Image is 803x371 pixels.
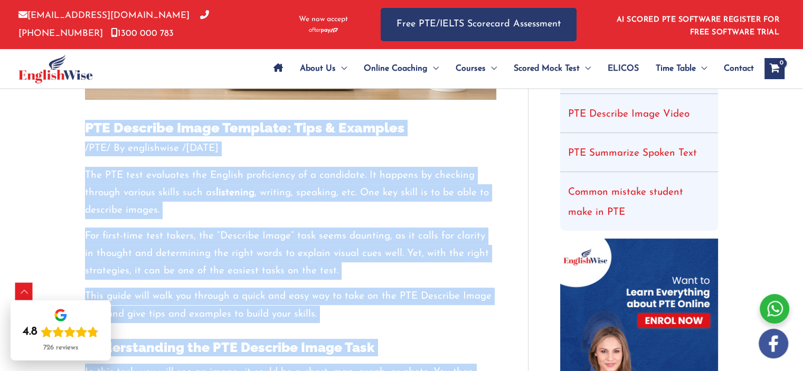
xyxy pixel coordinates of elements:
p: For first-time test takers, the “Describe Image” task seems daunting, as it calls for clarity in ... [85,227,496,280]
div: 4.8 [23,325,37,339]
a: englishwise [128,144,182,154]
div: 726 reviews [43,344,78,352]
img: Afterpay-Logo [309,27,338,33]
span: Scored Mock Test [514,50,580,87]
span: Courses [456,50,486,87]
span: Menu Toggle [696,50,707,87]
a: Common mistake student make in PTE [568,187,683,217]
div: Rating: 4.8 out of 5 [23,325,99,339]
a: CoursesMenu Toggle [447,50,505,87]
nav: Site Navigation: Main Menu [265,50,754,87]
a: 1300 000 783 [111,29,174,38]
span: Menu Toggle [486,50,497,87]
h1: PTE Describe Image Template: Tips & Examples [85,120,496,136]
span: Menu Toggle [336,50,347,87]
span: ELICOS [608,50,639,87]
p: This guide will walk you through a quick and easy way to take on the PTE Describe Image task and ... [85,288,496,323]
a: PTE Summarize Spoken Text [568,148,697,158]
a: PTE [89,144,107,154]
span: We now accept [299,14,348,25]
span: Time Table [656,50,696,87]
a: Scored Mock TestMenu Toggle [505,50,599,87]
h2: Understanding the PTE Describe Image Task [85,339,496,356]
div: / / By / [85,141,496,156]
span: About Us [300,50,336,87]
span: englishwise [128,144,179,154]
a: [PHONE_NUMBER] [18,11,209,37]
p: The PTE test evaluates the English proficiency of a candidate. It happens by checking through var... [85,167,496,220]
a: About UsMenu Toggle [291,50,355,87]
a: ELICOS [599,50,647,87]
span: Online Coaching [364,50,428,87]
a: Online CoachingMenu Toggle [355,50,447,87]
span: Menu Toggle [580,50,591,87]
a: View Shopping Cart, empty [764,58,785,79]
img: white-facebook.png [759,329,788,358]
a: Time TableMenu Toggle [647,50,715,87]
span: Contact [724,50,754,87]
a: listening [216,188,254,198]
a: [EMAIL_ADDRESS][DOMAIN_NAME] [18,11,190,20]
span: Menu Toggle [428,50,439,87]
a: PTE Describe Image Video [568,109,689,119]
a: AI SCORED PTE SOFTWARE REGISTER FOR FREE SOFTWARE TRIAL [617,16,780,36]
span: [DATE] [186,144,219,154]
a: Contact [715,50,754,87]
aside: Header Widget 1 [610,7,785,42]
a: Free PTE/IELTS Scorecard Assessment [381,8,577,41]
img: cropped-ew-logo [18,54,93,83]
